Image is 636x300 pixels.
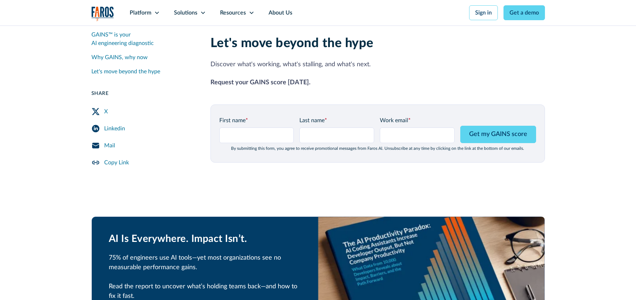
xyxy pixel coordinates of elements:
div: Platform [130,9,151,17]
a: Sign in [469,5,498,20]
div: Share [91,90,193,97]
a: home [91,6,114,21]
p: Discover what's working, what's stalling, and what's next. [210,60,545,69]
label: First name [219,116,294,125]
form: GAINS Page Form - mid [219,116,536,151]
a: Why GAINS, why now [91,50,193,64]
a: LinkedIn Share [91,120,193,137]
div: Let's move beyond the hype [91,67,160,76]
a: GAINS™ is your AI engineering diagnostic [91,28,193,50]
div: Solutions [174,9,197,17]
a: Mail Share [91,137,193,154]
div: X [104,107,108,116]
img: Logo of the analytics and reporting company Faros. [91,6,114,21]
label: Work email [380,116,455,125]
a: Copy Link [91,154,193,171]
a: Twitter Share [91,103,193,120]
div: Copy Link [104,158,129,167]
div: Linkedin [104,124,125,133]
strong: Request your GAINS score [DATE]. [210,79,310,86]
h2: AI Is Everywhere. Impact Isn’t. [109,233,301,245]
h2: Let's move beyond the hype [210,36,545,51]
div: Why GAINS, why now [91,53,148,62]
input: Get my GAINS score [460,126,536,143]
div: By submitting this form, you agree to receive promotional messages from Faros Al. Unsubscribe at ... [219,146,536,151]
div: Mail [104,141,115,150]
div: GAINS™ is your AI engineering diagnostic [91,30,193,47]
label: Last name [299,116,374,125]
a: Let's move beyond the hype [91,64,193,79]
div: Resources [220,9,246,17]
a: Get a demo [503,5,545,20]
